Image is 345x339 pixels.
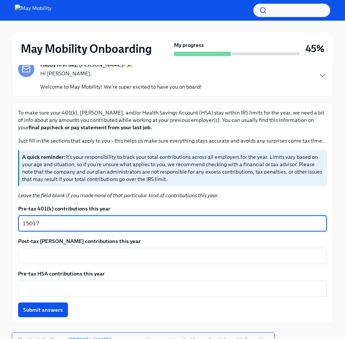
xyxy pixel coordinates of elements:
p: It’s your responsibility to track your total contributions across all employers for the year. Lim... [22,153,324,183]
strong: final paycheck or pay statement from your last job. [28,124,152,131]
span: Submit answers [23,306,63,314]
p: Welcome to May Mobility! We're super excited to have you on board! [40,83,202,90]
label: Post-tax [PERSON_NAME] contributions this year [18,237,327,245]
textarea: 15017 [23,219,322,228]
label: Pre-tax 401(k) contributions this year [18,205,327,212]
p: Hi [PERSON_NAME], [40,70,202,77]
h2: May Mobility Onboarding [21,41,152,56]
strong: A quick reminder: [22,154,66,160]
em: Leave the field blank if you made none of that particular kind of contributions this year. [18,192,219,199]
strong: My progress [174,41,204,49]
label: Pre-tax HSA contributions this year [18,270,327,277]
p: Just fill in the sections that apply to you – this helps us make sure everything stays accurate a... [18,137,327,144]
img: May Mobility [15,4,52,16]
h3: 45% [305,42,324,55]
p: To make sure your 401(k), [PERSON_NAME], and/or Health Savings Account (HSA) stay within IRS limi... [18,109,327,131]
button: Submit answers [18,302,68,317]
